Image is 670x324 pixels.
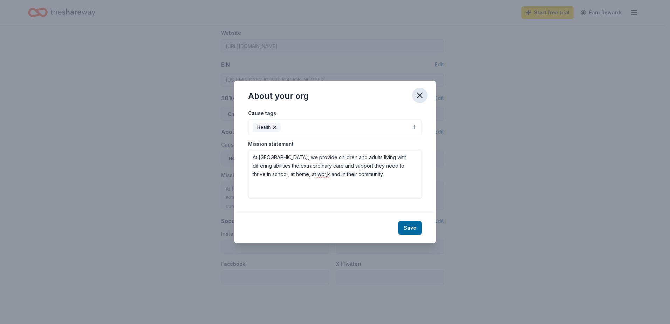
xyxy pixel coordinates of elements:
[398,221,422,235] button: Save
[248,150,422,198] textarea: At [GEOGRAPHIC_DATA], we provide children and adults living with differing abilities the extraord...
[248,110,276,117] label: Cause tags
[253,123,281,132] div: Health
[248,120,422,135] button: Health
[248,141,294,148] label: Mission statement
[248,90,309,102] div: About your org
